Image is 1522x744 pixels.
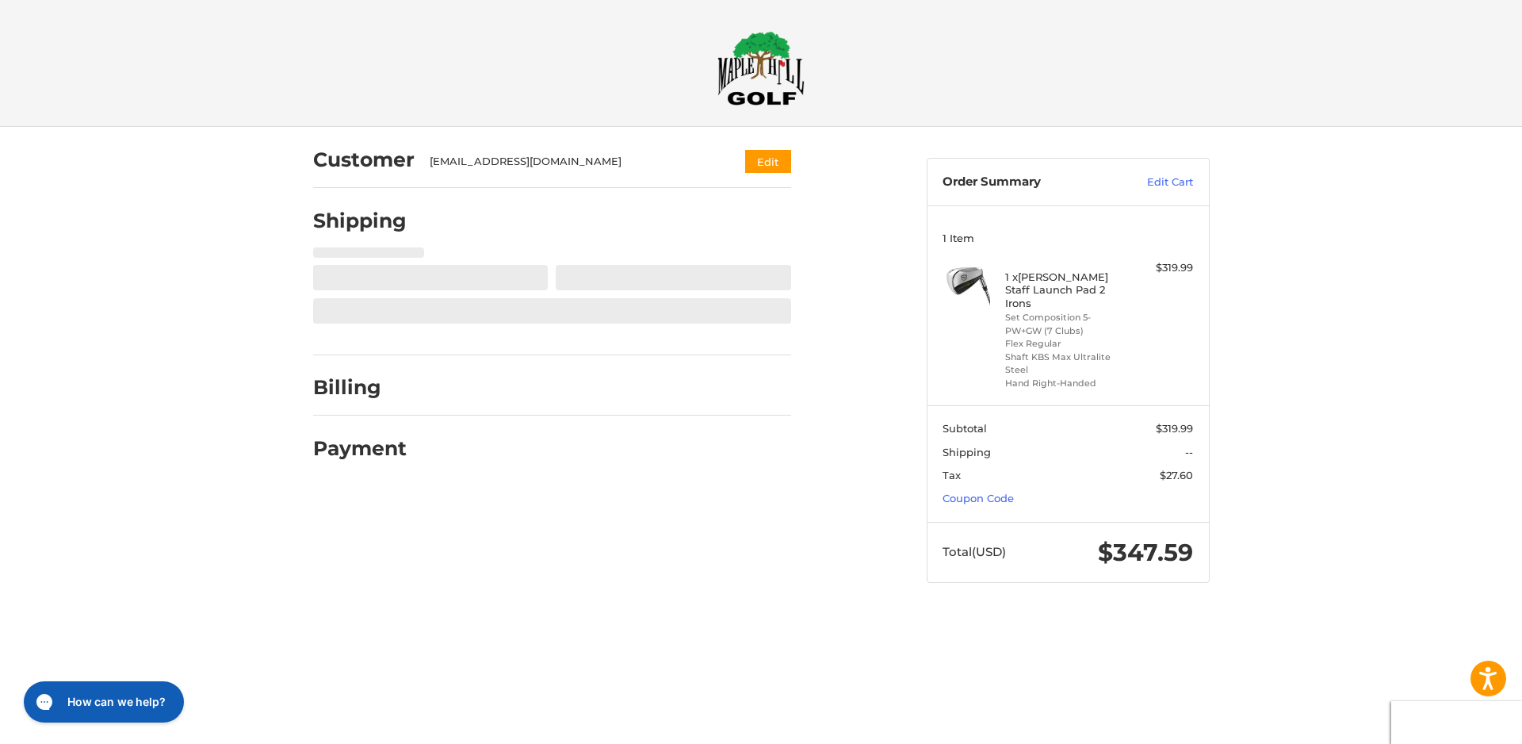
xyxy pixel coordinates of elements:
span: $347.59 [1098,538,1193,567]
span: -- [1185,446,1193,458]
a: Coupon Code [943,492,1014,504]
span: Subtotal [943,422,987,435]
span: Shipping [943,446,991,458]
h2: Customer [313,148,415,172]
li: Set Composition 5-PW+GW (7 Clubs) [1005,311,1126,337]
h3: 1 Item [943,232,1193,244]
span: Total (USD) [943,544,1006,559]
span: $319.99 [1156,422,1193,435]
h2: Shipping [313,209,407,233]
a: Edit Cart [1113,174,1193,190]
h2: Billing [313,375,406,400]
h3: Order Summary [943,174,1113,190]
h4: 1 x [PERSON_NAME] Staff Launch Pad 2 Irons [1005,270,1126,309]
img: Maple Hill Golf [717,31,805,105]
iframe: Gorgias live chat messenger [16,676,189,728]
button: Edit [745,150,791,173]
li: Hand Right-Handed [1005,377,1126,390]
span: Tax [943,469,961,481]
iframe: Google Customer Reviews [1391,701,1522,744]
h2: Payment [313,436,407,461]
li: Shaft KBS Max Ultralite Steel [1005,351,1126,377]
div: $319.99 [1130,260,1193,276]
span: $27.60 [1160,469,1193,481]
li: Flex Regular [1005,337,1126,351]
div: [EMAIL_ADDRESS][DOMAIN_NAME] [430,154,714,170]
